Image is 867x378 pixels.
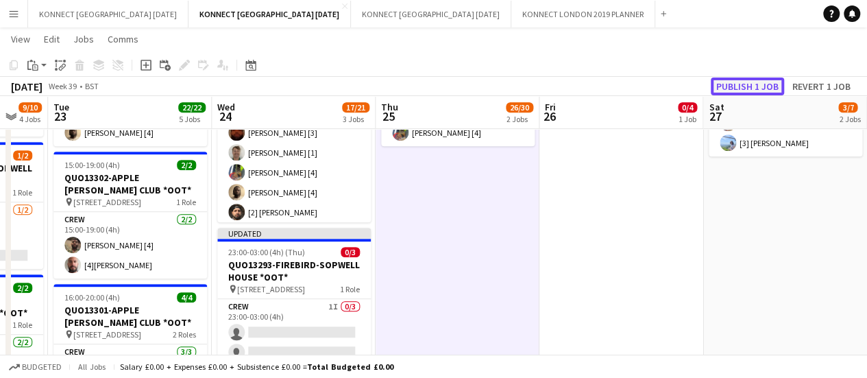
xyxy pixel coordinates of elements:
[12,187,32,198] span: 1 Role
[506,114,533,124] div: 2 Jobs
[11,33,30,45] span: View
[12,320,32,330] span: 1 Role
[217,80,371,246] app-card-role: Crew7/718:00-22:00 (4h)[3] [PERSON_NAME][PERSON_NAME] [3][PERSON_NAME] [1][PERSON_NAME] [4][PERSO...
[709,101,724,113] span: Sat
[120,362,393,372] div: Salary £0.00 + Expenses £0.00 + Subsistence £0.00 =
[53,152,207,279] app-job-card: 15:00-19:00 (4h)2/2QUO13302-APPLE [PERSON_NAME] CLUB *OOT* [STREET_ADDRESS]1 RoleCrew2/215:00-19:...
[511,1,655,27] button: KONNECT LONDON 2019 PLANNER
[64,292,120,303] span: 16:00-20:00 (4h)
[53,172,207,196] h3: QUO13302-APPLE [PERSON_NAME] CLUB *OOT*
[381,101,398,113] span: Thu
[53,212,207,279] app-card-role: Crew2/215:00-19:00 (4h)[PERSON_NAME] [4][4][PERSON_NAME]
[678,102,697,113] span: 0/4
[217,101,235,113] span: Wed
[51,108,69,124] span: 23
[11,80,42,93] div: [DATE]
[543,108,556,124] span: 26
[307,362,393,372] span: Total Budgeted £0.00
[217,259,371,283] h3: QUO13293-FIREBIRD-SOPWELL HOUSE *OOT*
[28,1,188,27] button: KONNECT [GEOGRAPHIC_DATA] [DATE]
[711,78,784,95] button: Publish 1 job
[340,284,360,294] span: 1 Role
[108,33,138,45] span: Comms
[217,228,371,239] div: Updated
[38,30,65,48] a: Edit
[5,30,36,48] a: View
[188,1,351,27] button: KONNECT [GEOGRAPHIC_DATA] [DATE]
[22,362,62,372] span: Budgeted
[679,114,696,124] div: 1 Job
[73,197,141,207] span: [STREET_ADDRESS]
[45,81,80,91] span: Week 39
[75,362,108,372] span: All jobs
[351,1,511,27] button: KONNECT [GEOGRAPHIC_DATA] [DATE]
[44,33,60,45] span: Edit
[19,114,41,124] div: 4 Jobs
[177,160,196,170] span: 2/2
[379,108,398,124] span: 25
[176,197,196,207] span: 1 Role
[215,108,235,124] span: 24
[178,102,206,113] span: 22/22
[53,101,69,113] span: Tue
[177,292,196,303] span: 4/4
[73,33,94,45] span: Jobs
[545,101,556,113] span: Fri
[53,304,207,329] h3: QUO13301-APPLE [PERSON_NAME] CLUB *OOT*
[13,283,32,293] span: 2/2
[506,102,533,113] span: 26/30
[179,114,205,124] div: 5 Jobs
[707,108,724,124] span: 27
[68,30,99,48] a: Jobs
[228,247,305,257] span: 23:00-03:00 (4h) (Thu)
[237,284,305,294] span: [STREET_ADDRESS]
[7,359,64,375] button: Budgeted
[85,81,99,91] div: BST
[102,30,144,48] a: Comms
[342,102,369,113] span: 17/21
[64,160,120,170] span: 15:00-19:00 (4h)
[343,114,369,124] div: 3 Jobs
[73,329,141,340] span: [STREET_ADDRESS]
[839,114,860,124] div: 2 Jobs
[838,102,857,113] span: 3/7
[341,247,360,257] span: 0/3
[787,78,856,95] button: Revert 1 job
[173,329,196,340] span: 2 Roles
[13,150,32,161] span: 1/2
[19,102,42,113] span: 9/10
